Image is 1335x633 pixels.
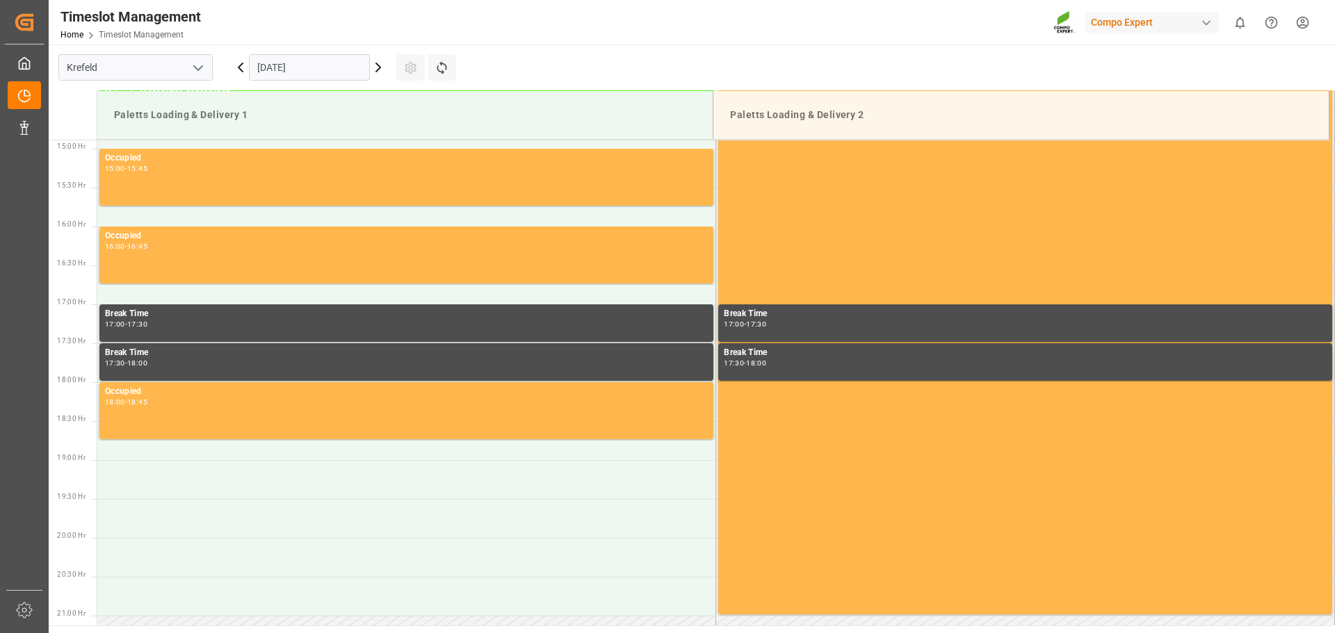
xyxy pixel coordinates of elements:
div: 18:00 [105,399,125,405]
span: 15:00 Hr [57,142,86,150]
div: 16:45 [127,243,147,249]
div: Break Time [724,346,1327,360]
div: Compo Expert [1085,13,1219,33]
div: - [125,399,127,405]
img: Screenshot%202023-09-29%20at%2010.02.21.png_1712312052.png [1053,10,1076,35]
span: 16:30 Hr [57,259,86,267]
div: - [125,321,127,327]
div: 17:30 [724,360,744,366]
div: 18:00 [746,360,766,366]
span: 15:30 Hr [57,181,86,189]
div: - [744,321,746,327]
div: Break Time [724,307,1327,321]
input: Type to search/select [58,54,213,81]
span: 20:30 Hr [57,570,86,578]
span: 21:00 Hr [57,609,86,617]
span: 19:30 Hr [57,493,86,500]
div: 17:00 [105,321,125,327]
span: 18:00 Hr [57,376,86,384]
div: 18:45 [127,399,147,405]
div: - [125,360,127,366]
div: Timeslot Management [60,6,201,27]
div: 17:30 [127,321,147,327]
button: Compo Expert [1085,9,1224,35]
a: Home [60,30,83,40]
span: 17:30 Hr [57,337,86,345]
div: 15:00 [105,165,125,172]
div: 17:00 [724,321,744,327]
button: Help Center [1256,7,1287,38]
button: show 0 new notifications [1224,7,1256,38]
div: Occupied [105,385,708,399]
input: DD.MM.YYYY [249,54,370,81]
div: - [744,360,746,366]
div: 16:00 [105,243,125,249]
div: Paletts Loading & Delivery 1 [108,102,702,128]
div: - [125,165,127,172]
div: - [125,243,127,249]
div: Paletts Loading & Delivery 2 [725,102,1318,128]
div: 15:45 [127,165,147,172]
button: open menu [187,57,208,79]
span: 16:00 Hr [57,220,86,228]
div: Break Time [105,307,708,321]
span: 20:00 Hr [57,532,86,539]
div: Break Time [105,346,708,360]
span: 19:00 Hr [57,454,86,461]
div: Occupied [105,151,708,165]
div: 17:30 [105,360,125,366]
div: 18:00 [127,360,147,366]
span: 18:30 Hr [57,415,86,422]
div: Occupied [105,229,708,243]
span: 17:00 Hr [57,298,86,306]
div: 17:30 [746,321,766,327]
